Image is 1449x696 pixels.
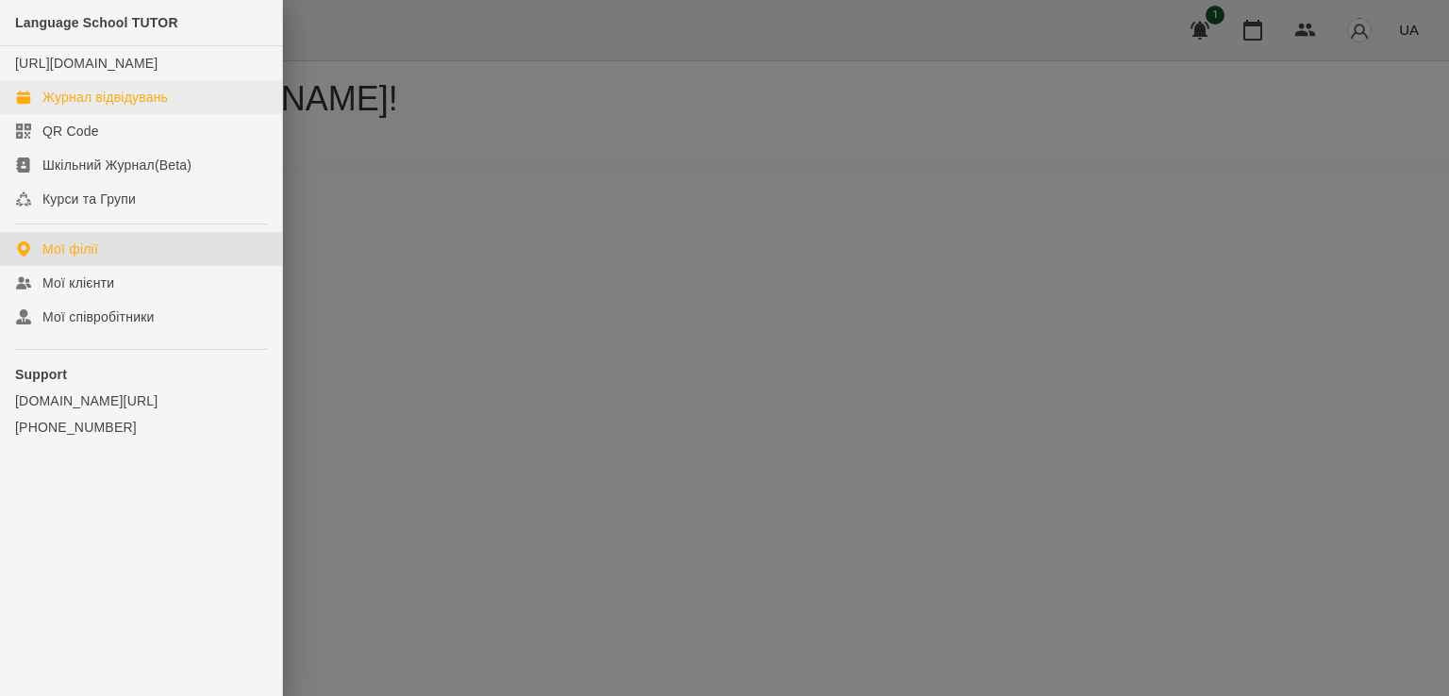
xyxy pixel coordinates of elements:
[42,240,98,258] div: Мої філії
[42,156,192,174] div: Шкільний Журнал(Beta)
[42,122,99,141] div: QR Code
[15,15,178,30] span: Language School TUTOR
[15,418,267,437] a: [PHONE_NUMBER]
[42,190,136,208] div: Курси та Групи
[42,88,168,107] div: Журнал відвідувань
[42,307,155,326] div: Мої співробітники
[42,273,114,292] div: Мої клієнти
[15,56,158,71] a: [URL][DOMAIN_NAME]
[15,391,267,410] a: [DOMAIN_NAME][URL]
[15,365,267,384] p: Support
